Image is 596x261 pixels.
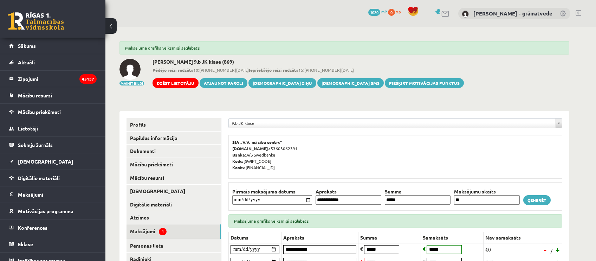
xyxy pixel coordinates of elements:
span: Sākums [18,43,36,49]
a: Atzīmes [127,211,221,224]
a: Eklase [9,236,97,252]
th: Datums [229,232,281,243]
span: Aktuāli [18,59,35,65]
span: xp [396,9,401,14]
a: Digitālie materiāli [127,198,221,211]
div: Maksājuma grafiks veiksmīgi saglabāts [228,214,562,228]
a: Lietotāji [9,120,97,136]
h2: [PERSON_NAME] 9.b JK klase (869) [153,59,464,65]
span: € [423,246,426,252]
span: 1020 [368,9,380,16]
a: 9.b JK klase [229,119,562,128]
b: SIA „V.V. mācību centrs” [232,139,283,145]
a: Profils [127,118,221,131]
a: Ģenerēt [523,195,551,205]
a: Aktuāli [9,54,97,70]
i: 45137 [79,74,97,84]
a: 1020 mP [368,9,387,14]
b: Pēdējo reizi redzēts [153,67,193,73]
b: [DOMAIN_NAME].: [232,146,271,151]
a: Atjaunot paroli [200,78,247,88]
a: Sākums [9,38,97,54]
a: [DEMOGRAPHIC_DATA] [9,153,97,170]
a: [PERSON_NAME] - grāmatvede [473,10,552,17]
b: Kods: [232,158,244,164]
p: 53603062391 A/S Swedbanka [SWIFT_CODE] [FINANCIAL_ID] [232,139,558,171]
span: Sekmju žurnāls [18,142,53,148]
a: Papildus informācija [127,132,221,145]
th: Apraksts [314,188,383,195]
th: Summa [383,188,452,195]
span: / [550,247,553,254]
div: Maksājuma grafiks veiksmīgi saglabāts [119,41,569,55]
a: 0 xp [388,9,404,14]
span: Eklase [18,241,33,247]
a: Dokumenti [127,145,221,158]
a: Mācību priekšmeti [9,104,97,120]
th: Pirmais maksājuma datums [231,188,314,195]
a: Maksājumi [9,186,97,203]
th: Nav samaksāts [484,232,541,243]
a: Mācību priekšmeti [127,158,221,171]
span: Mācību resursi [18,92,52,98]
a: Motivācijas programma [9,203,97,219]
a: Mācību resursi [9,87,97,103]
a: Mācību resursi [127,171,221,184]
td: €0 [484,243,541,256]
span: € [360,246,363,252]
a: Personas lieta [127,239,221,252]
b: Konts: [232,165,246,170]
legend: Ziņojumi [18,71,97,87]
a: Piešķirt motivācijas punktus [385,78,464,88]
a: [DEMOGRAPHIC_DATA] SMS [317,78,384,88]
span: 0 [388,9,395,16]
b: Banka: [232,152,246,158]
a: Sekmju žurnāls [9,137,97,153]
span: [DEMOGRAPHIC_DATA] [18,158,73,165]
span: 1 [159,228,167,235]
th: Samaksāts [421,232,484,243]
a: [DEMOGRAPHIC_DATA] [127,185,221,198]
span: Lietotāji [18,125,38,132]
span: 9.b JK klase [232,119,553,128]
a: + [555,244,562,255]
th: Summa [358,232,421,243]
span: 10:[PHONE_NUMBER][DATE] 15:[PHONE_NUMBER][DATE] [153,67,464,73]
span: Mācību priekšmeti [18,109,61,115]
button: Mainīt bildi [119,81,144,85]
a: Dzēst lietotāju [153,78,199,88]
span: Digitālie materiāli [18,175,60,181]
span: mP [381,9,387,14]
span: Konferences [18,224,47,231]
th: Maksājumu skaits [452,188,521,195]
a: Digitālie materiāli [9,170,97,186]
legend: Maksājumi [18,186,97,203]
a: [DEMOGRAPHIC_DATA] ziņu [248,78,316,88]
a: Maksājumi1 [127,224,221,239]
img: Raivo Stanga [119,59,141,80]
a: Konferences [9,219,97,236]
b: Iepriekšējo reizi redzēts [249,67,298,73]
span: Motivācijas programma [18,208,73,214]
a: Ziņojumi45137 [9,71,97,87]
img: Antra Sondore - grāmatvede [462,11,469,18]
a: Rīgas 1. Tālmācības vidusskola [8,12,64,30]
th: Apraksts [281,232,358,243]
a: - [542,244,549,255]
